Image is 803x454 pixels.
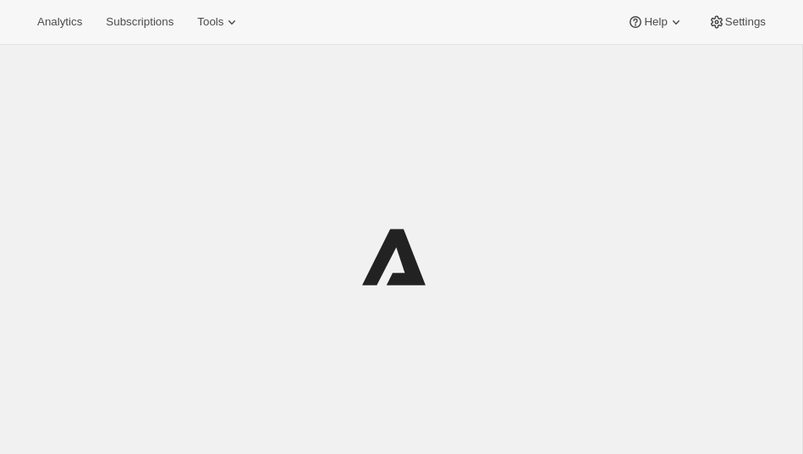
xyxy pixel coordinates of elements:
[197,15,223,29] span: Tools
[187,10,250,34] button: Tools
[698,10,776,34] button: Settings
[96,10,184,34] button: Subscriptions
[27,10,92,34] button: Analytics
[106,15,173,29] span: Subscriptions
[617,10,694,34] button: Help
[725,15,766,29] span: Settings
[644,15,667,29] span: Help
[37,15,82,29] span: Analytics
